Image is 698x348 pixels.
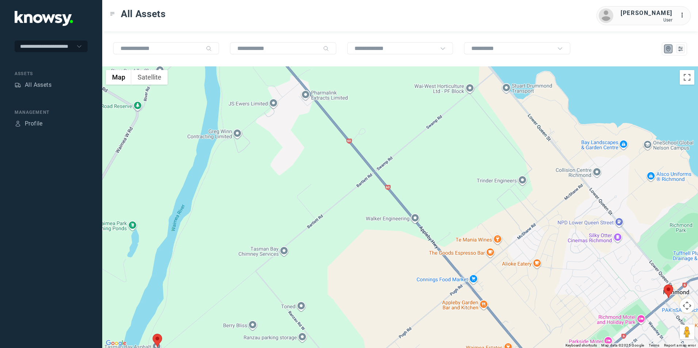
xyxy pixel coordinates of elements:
div: [PERSON_NAME] [621,9,672,18]
div: Profile [25,119,43,128]
div: Toggle Menu [110,11,115,16]
button: Drag Pegman onto the map to open Street View [680,325,694,339]
button: Toggle fullscreen view [680,70,694,85]
div: Map [665,46,672,52]
a: AssetsAll Assets [15,81,51,89]
button: Show satellite imagery [131,70,168,85]
a: Report a map error [664,343,696,347]
div: Assets [15,70,88,77]
a: Open this area in Google Maps (opens a new window) [104,339,128,348]
div: Assets [15,82,21,88]
span: All Assets [121,7,166,20]
div: Management [15,109,88,116]
a: Terms (opens in new tab) [649,343,660,347]
button: Map camera controls [680,298,694,313]
div: User [621,18,672,23]
div: List [677,46,684,52]
tspan: ... [680,12,687,18]
div: Search [323,46,329,51]
img: Google [104,339,128,348]
a: ProfileProfile [15,119,43,128]
img: Application Logo [15,11,73,26]
img: avatar.png [599,8,613,23]
button: Keyboard shortcuts [565,343,597,348]
div: All Assets [25,81,51,89]
div: Search [206,46,212,51]
div: : [680,11,689,21]
div: Profile [15,120,21,127]
button: Show street map [106,70,131,85]
span: Map data ©2025 Google [601,343,644,347]
div: : [680,11,689,20]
